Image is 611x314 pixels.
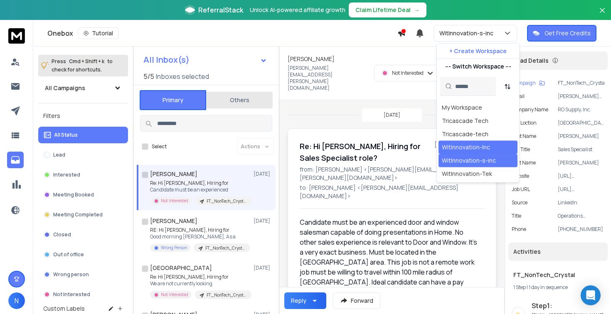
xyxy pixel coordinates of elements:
button: Primary [140,90,206,110]
p: Not Interested [161,292,188,298]
span: 5 / 5 [143,71,154,81]
p: Job Title [512,146,530,153]
div: WitInnovation-Tek [442,170,492,178]
button: Lead [38,147,128,163]
p: Wrong Person [161,245,187,251]
button: Others [206,91,273,109]
p: FT_NonTech_Crystal [207,198,246,204]
div: Open Intercom Messenger [581,285,601,305]
p: Sales Specialist [558,146,604,153]
p: FT_NonTech_Crystal [558,80,604,86]
button: Sort by Sort A-Z [499,78,516,95]
h1: All Campaigns [45,84,85,92]
p: website [512,173,529,179]
p: [DATE] [384,112,400,118]
h3: Inboxes selected [156,71,209,81]
p: Operations Manager [558,213,604,219]
div: Tricascade Tech [442,117,488,125]
p: + Create Workspace [449,47,507,55]
h1: All Inbox(s) [143,56,190,64]
span: Cmd + Shift + k [68,56,106,66]
button: All Campaigns [38,80,128,96]
label: Select [152,143,167,150]
button: All Inbox(s) [137,52,274,68]
button: All Status [38,127,128,143]
p: Out of office [53,251,84,258]
p: [PERSON_NAME] [558,159,604,166]
div: Reply [291,297,306,305]
button: + Create Workspace [437,44,519,59]
div: Tricascade-tech [442,130,488,138]
button: Campaign [512,80,545,86]
button: Reply [284,292,326,309]
p: [PERSON_NAME] [558,133,604,140]
p: WitInnovation-s-inc [439,29,497,37]
button: N [8,292,25,309]
p: Lead [53,152,65,158]
p: Good morning [PERSON_NAME], As a [150,233,250,240]
p: [PERSON_NAME][EMAIL_ADDRESS][PERSON_NAME][DOMAIN_NAME] [558,93,604,100]
h1: [PERSON_NAME] [288,55,335,63]
p: Closed [53,231,71,238]
p: Last Name [512,159,536,166]
button: Tutorial [78,27,118,39]
div: My Workspace [442,103,482,112]
p: FT_NonTech_Crystal [205,245,245,251]
p: LinkedIn [558,199,604,206]
p: Job URL [512,186,530,193]
h1: FT_NonTech_Crystal [513,271,603,279]
p: Unlock AI-powered affiliate growth [250,6,345,14]
span: → [414,6,420,14]
h1: [GEOGRAPHIC_DATA] [150,264,212,272]
div: | [513,284,603,291]
button: Close banner [597,5,608,25]
span: ReferralStack [198,5,243,15]
p: Phone [512,226,526,233]
p: Get Free Credits [544,29,591,37]
p: Candidate must be an experienced [150,186,250,193]
h1: Re: Hi [PERSON_NAME], Hiring for Sales Specialist role? [300,140,429,164]
button: Meeting Completed [38,206,128,223]
p: RO Supply, Inc. [558,106,604,113]
p: Meeting Completed [53,211,103,218]
p: Campaign [512,80,536,86]
p: We are not currently looking [150,280,250,287]
button: Not Interested [38,286,128,303]
p: from: [PERSON_NAME] <[PERSON_NAME][EMAIL_ADDRESS][PERSON_NAME][DOMAIN_NAME]> [300,165,484,182]
p: [GEOGRAPHIC_DATA], [GEOGRAPHIC_DATA] [558,120,604,126]
div: Activities [508,243,608,261]
p: First Name [512,133,536,140]
p: Press to check for shortcuts. [52,57,113,74]
p: [DATE] : 07:49 am [434,140,484,149]
p: RE: Hi [PERSON_NAME], Hiring for [150,227,250,233]
p: Not Interested [392,70,424,76]
p: [PHONE_NUMBER] [558,226,604,233]
h1: [PERSON_NAME] [150,170,197,178]
h3: Filters [38,110,128,122]
p: Lead Details [513,56,549,65]
p: [URL][DOMAIN_NAME] [558,186,604,193]
h3: Custom Labels [43,304,85,313]
p: Interested [53,172,80,178]
button: Out of office [38,246,128,263]
p: Wrong person [53,271,89,278]
p: [URL][DOMAIN_NAME] [558,173,604,179]
div: WitInnovation-s-inc [442,157,496,165]
p: Re: Hi [PERSON_NAME], Hiring for [150,180,250,186]
p: [PERSON_NAME][EMAIL_ADDRESS][PERSON_NAME][DOMAIN_NAME] [288,65,369,91]
p: --- Switch Workspace --- [445,62,511,71]
p: Job Loction [512,120,537,126]
button: Forward [333,292,380,309]
button: Closed [38,226,128,243]
p: Not Interested [53,291,90,298]
h1: [PERSON_NAME] [150,217,197,225]
p: Meeting Booked [53,191,94,198]
button: Meeting Booked [38,186,128,203]
button: Interested [38,167,128,183]
p: Re: Hi [PERSON_NAME], Hiring for [150,274,250,280]
h6: Step 1 : [532,301,604,311]
p: [DATE] [254,218,272,224]
span: 1 Step [513,284,526,291]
